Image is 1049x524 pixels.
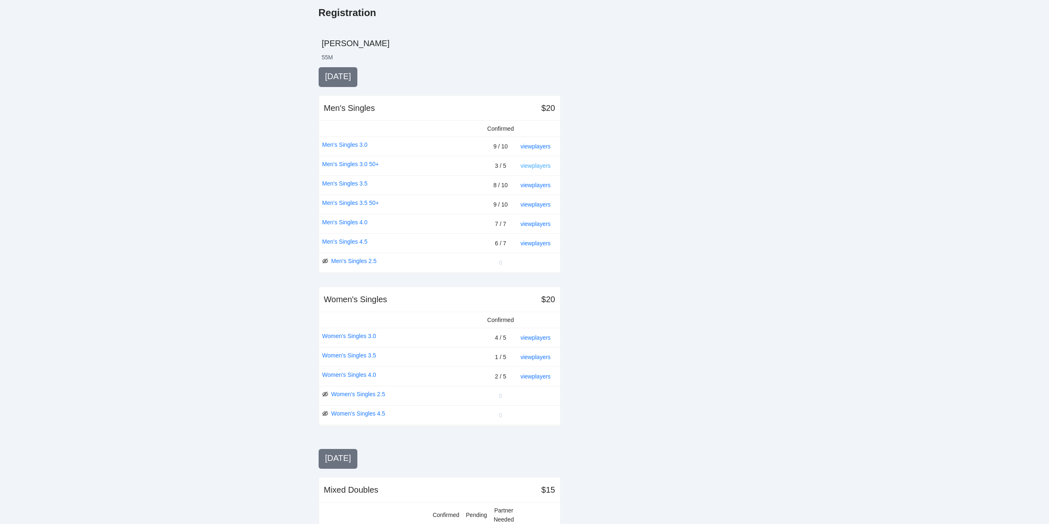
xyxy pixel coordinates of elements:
[484,312,517,328] td: Confirmed
[324,484,378,496] div: Mixed Doubles
[484,175,517,195] td: 8 / 10
[484,195,517,214] td: 9 / 10
[521,240,551,247] a: view players
[322,411,328,416] span: eye-invisible
[319,6,376,19] h1: Registration
[322,370,376,379] a: Women's Singles 4.0
[521,143,551,150] a: view players
[494,506,514,524] div: Partner Needed
[541,484,555,496] div: $15
[322,53,333,61] li: 55 M
[521,334,551,341] a: view players
[322,218,368,227] a: Men's Singles 4.0
[521,373,551,380] a: view players
[521,201,551,208] a: view players
[521,354,551,360] a: view players
[331,390,385,399] a: Women's Singles 2.5
[541,294,555,305] div: $20
[322,331,376,341] a: Women's Singles 3.0
[322,198,379,207] a: Men's Singles 3.5 50+
[521,162,551,169] a: view players
[499,259,502,266] span: 0
[325,72,351,81] span: [DATE]
[499,412,502,418] span: 0
[322,160,379,169] a: Men's Singles 3.0 50+
[466,510,487,519] div: Pending
[484,121,517,137] td: Confirmed
[324,294,387,305] div: Women's Singles
[322,237,368,246] a: Men's Singles 4.5
[322,140,368,149] a: Men's Singles 3.0
[322,38,731,49] h2: [PERSON_NAME]
[322,179,368,188] a: Men's Singles 3.5
[331,409,385,418] a: Women's Singles 4.5
[521,182,551,188] a: view players
[325,454,351,463] span: [DATE]
[484,367,517,386] td: 2 / 5
[484,347,517,367] td: 1 / 5
[484,156,517,175] td: 3 / 5
[324,102,375,114] div: Men's Singles
[331,256,377,266] a: Men's Singles 2.5
[322,391,328,397] span: eye-invisible
[433,510,460,519] div: Confirmed
[541,102,555,114] div: $20
[484,214,517,233] td: 7 / 7
[484,328,517,347] td: 4 / 5
[484,136,517,156] td: 9 / 10
[499,392,502,399] span: 0
[521,221,551,227] a: view players
[484,233,517,253] td: 6 / 7
[322,258,328,264] span: eye-invisible
[322,351,376,360] a: Women's Singles 3.5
